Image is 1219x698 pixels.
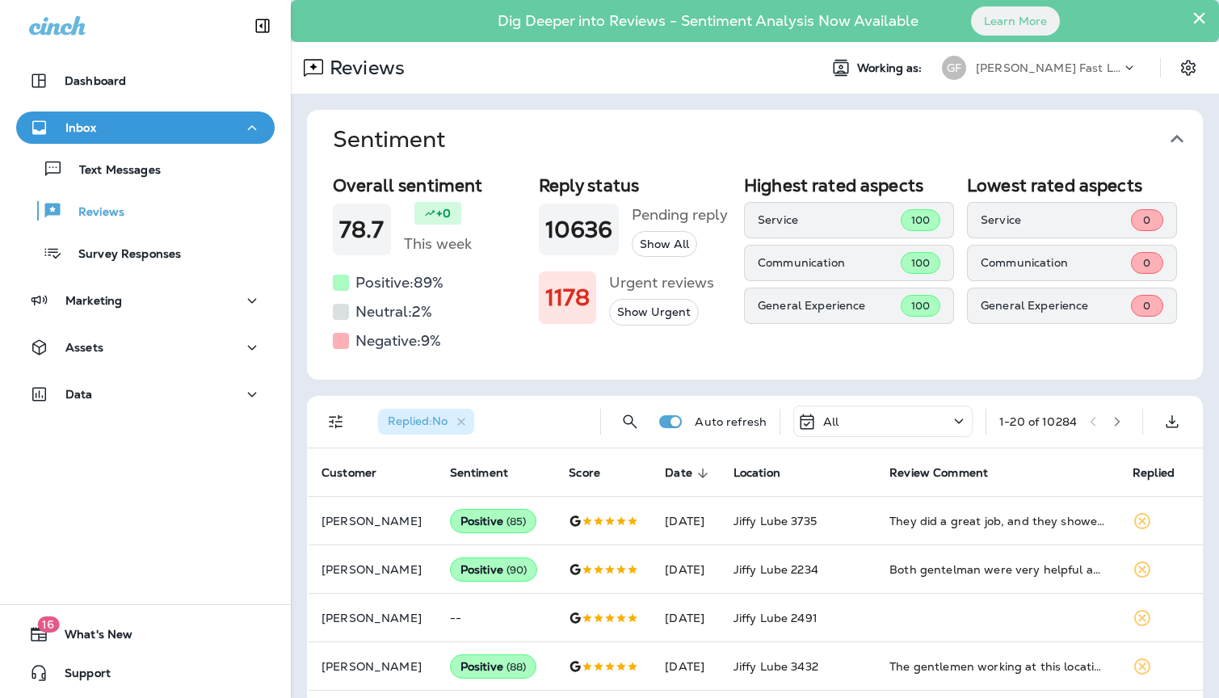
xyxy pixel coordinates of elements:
h5: Positive: 89 % [355,270,443,296]
span: 100 [911,213,930,227]
div: They did a great job, and they showed me my oil afterwards, which I appreciated! [889,513,1107,529]
h1: 78.7 [339,217,385,243]
span: Customer [322,466,397,481]
span: Score [569,466,600,480]
button: Show Urgent [609,299,699,326]
div: Positive [450,557,538,582]
button: Sentiment [320,110,1216,169]
span: Replied : No [388,414,448,428]
div: Sentiment [307,169,1203,380]
p: Marketing [65,294,122,307]
div: The gentlemen working at this location are very professional and pleasant. They did a very good j... [889,658,1107,675]
span: Location [734,466,801,481]
span: Customer [322,466,376,480]
p: Communication [981,256,1131,269]
p: Assets [65,341,103,354]
button: 16What's New [16,618,275,650]
td: [DATE] [652,594,720,642]
span: Replied [1133,466,1196,481]
p: Inbox [65,121,96,134]
button: Settings [1174,53,1203,82]
p: Communication [758,256,901,269]
span: Date [665,466,692,480]
span: Jiffy Lube 3432 [734,659,818,674]
h2: Highest rated aspects [744,175,954,196]
td: [DATE] [652,545,720,594]
p: Reviews [323,56,405,80]
span: Date [665,466,713,481]
span: Review Comment [889,466,1009,481]
p: Dashboard [65,74,126,87]
button: Search Reviews [614,406,646,438]
span: Review Comment [889,466,988,480]
h1: Sentiment [333,126,445,153]
button: Collapse Sidebar [240,10,285,42]
span: ( 88 ) [507,660,527,674]
span: Support [48,666,111,686]
button: Data [16,378,275,410]
p: All [823,415,839,428]
div: Positive [450,509,537,533]
p: +0 [436,205,451,221]
button: Filters [320,406,352,438]
div: Both gentelman were very helpful and changed the oil in my car in record time ! I am very happy w... [889,561,1107,578]
button: Inbox [16,111,275,144]
span: Sentiment [450,466,508,480]
td: [DATE] [652,497,720,545]
p: Service [758,213,901,226]
p: Service [981,213,1131,226]
td: [DATE] [652,642,720,691]
p: Auto refresh [695,415,767,428]
button: Close [1192,5,1207,31]
span: Jiffy Lube 2491 [734,611,818,625]
h5: Urgent reviews [609,270,714,296]
p: Text Messages [63,163,161,179]
p: [PERSON_NAME] [322,563,424,576]
p: Data [65,388,93,401]
span: Working as: [857,61,926,75]
span: 16 [37,616,59,633]
button: Learn More [971,6,1060,36]
div: Positive [450,654,537,679]
p: [PERSON_NAME] [322,660,424,673]
span: Sentiment [450,466,529,481]
span: Replied [1133,466,1175,480]
h5: Neutral: 2 % [355,299,432,325]
span: Location [734,466,780,480]
p: General Experience [758,299,901,312]
h1: 10636 [545,217,613,243]
span: 0 [1143,256,1150,270]
span: ( 85 ) [507,515,527,528]
h2: Lowest rated aspects [967,175,1177,196]
p: [PERSON_NAME] Fast Lube dba [PERSON_NAME] [976,61,1121,74]
h2: Reply status [539,175,732,196]
span: 0 [1143,299,1150,313]
span: 0 [1143,213,1150,227]
button: Dashboard [16,65,275,97]
h2: Overall sentiment [333,175,526,196]
p: [PERSON_NAME] [322,515,424,528]
h5: Negative: 9 % [355,328,441,354]
span: Jiffy Lube 2234 [734,562,818,577]
p: Dig Deeper into Reviews - Sentiment Analysis Now Available [451,19,965,23]
span: Jiffy Lube 3735 [734,514,817,528]
h5: Pending reply [632,202,728,228]
button: Marketing [16,284,275,317]
td: -- [437,594,557,642]
p: General Experience [981,299,1131,312]
span: What's New [48,628,132,647]
button: Survey Responses [16,236,275,270]
span: 100 [911,299,930,313]
button: Assets [16,331,275,364]
button: Support [16,657,275,689]
div: Replied:No [378,409,474,435]
div: 1 - 20 of 10284 [999,415,1077,428]
button: Export as CSV [1156,406,1188,438]
button: Reviews [16,194,275,228]
span: Score [569,466,621,481]
p: Survey Responses [62,247,181,263]
div: GF [942,56,966,80]
h5: This week [404,231,472,257]
button: Text Messages [16,152,275,186]
span: 100 [911,256,930,270]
